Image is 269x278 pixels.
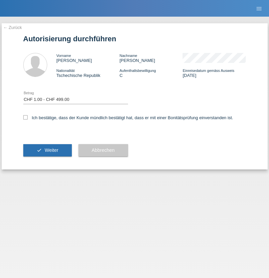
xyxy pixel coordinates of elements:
[57,53,120,63] div: [PERSON_NAME]
[119,53,183,63] div: [PERSON_NAME]
[183,68,246,78] div: [DATE]
[37,147,42,153] i: check
[23,144,72,157] button: check Weiter
[57,68,120,78] div: Tschechische Republik
[252,6,266,10] a: menu
[57,54,71,58] span: Vorname
[119,68,183,78] div: C
[119,69,156,73] span: Aufenthaltsbewilligung
[78,144,128,157] button: Abbrechen
[57,69,75,73] span: Nationalität
[23,35,246,43] h1: Autorisierung durchführen
[45,147,58,153] span: Weiter
[92,147,115,153] span: Abbrechen
[23,115,233,120] label: Ich bestätige, dass der Kunde mündlich bestätigt hat, dass er mit einer Bonitätsprüfung einversta...
[183,69,234,73] span: Einreisedatum gemäss Ausweis
[256,5,262,12] i: menu
[119,54,137,58] span: Nachname
[3,25,22,30] a: ← Zurück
